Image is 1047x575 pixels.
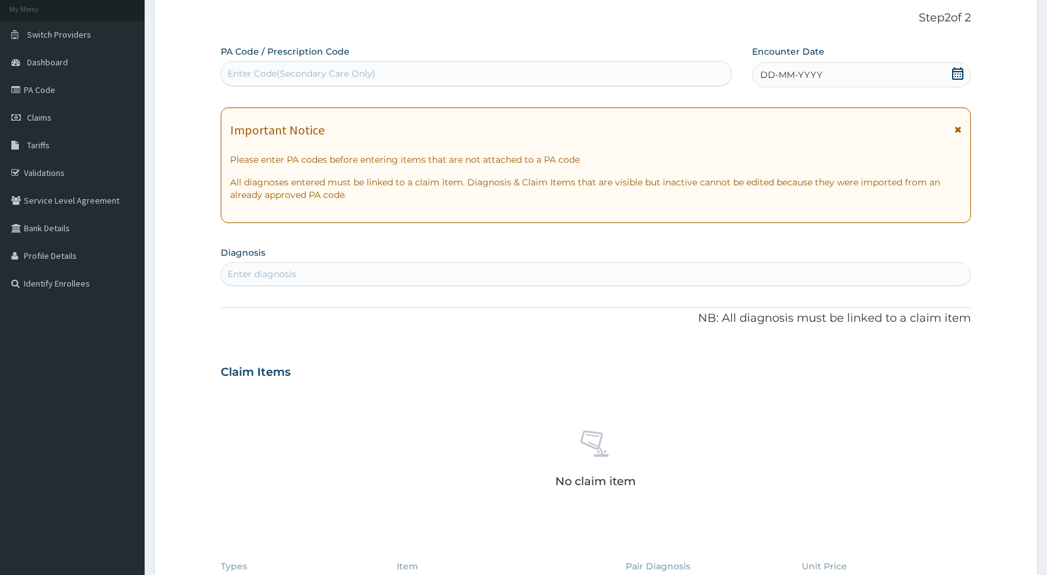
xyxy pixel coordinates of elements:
span: Tariffs [27,140,50,151]
label: PA Code / Prescription Code [221,45,350,58]
h3: Claim Items [221,366,291,380]
span: Dashboard [27,57,68,68]
span: Switch Providers [27,29,91,40]
div: Enter diagnosis [228,268,296,280]
p: All diagnoses entered must be linked to a claim item. Diagnosis & Claim Items that are visible bu... [230,176,961,201]
h1: Important Notice [230,123,324,137]
p: Please enter PA codes before entering items that are not attached to a PA code [230,153,961,166]
p: No claim item [555,475,636,488]
div: Enter Code(Secondary Care Only) [228,67,375,80]
p: NB: All diagnosis must be linked to a claim item [221,310,971,327]
p: Step 2 of 2 [221,11,971,25]
span: Claims [27,112,52,123]
label: Diagnosis [221,246,265,259]
span: DD-MM-YYYY [760,68,823,81]
label: Encounter Date [752,45,824,58]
